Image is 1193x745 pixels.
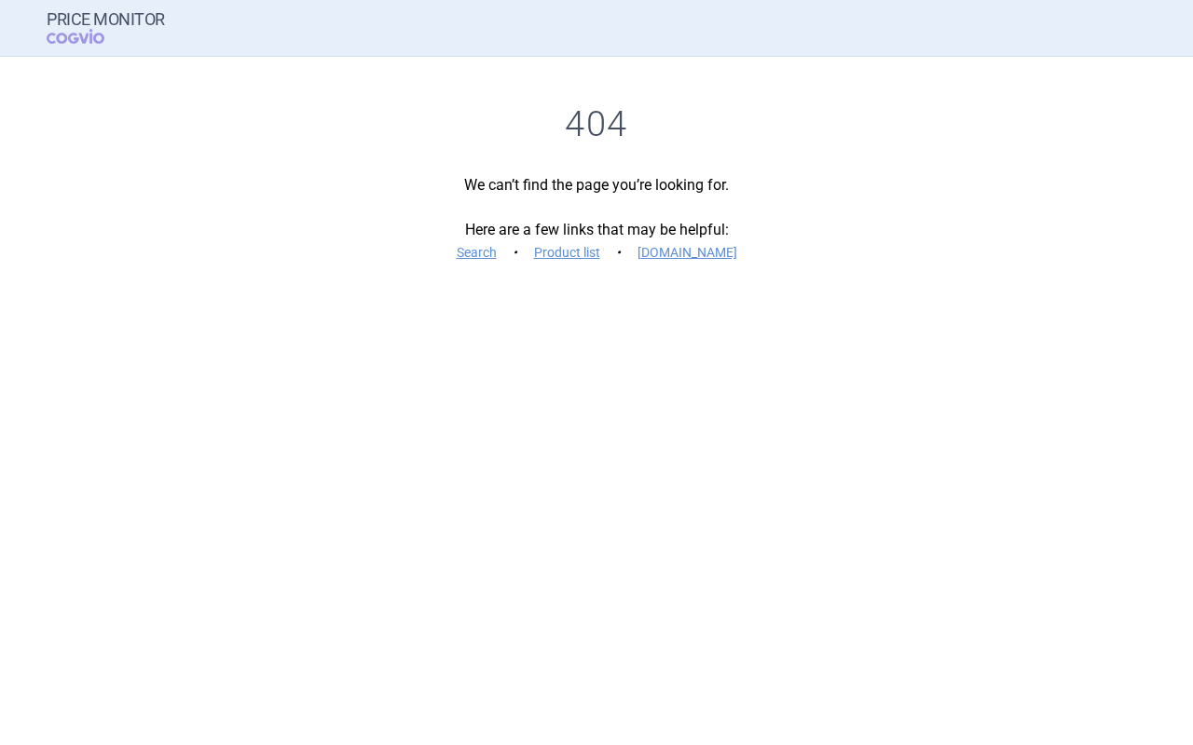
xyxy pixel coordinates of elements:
p: We can’t find the page you’re looking for. Here are a few links that may be helpful: [47,174,1146,264]
i: • [610,243,628,262]
i: • [506,243,525,262]
a: Price MonitorCOGVIO [47,10,165,46]
h1: 404 [47,103,1146,146]
strong: Price Monitor [47,10,165,29]
a: Product list [534,246,600,259]
span: COGVIO [47,29,130,44]
a: [DOMAIN_NAME] [638,246,737,259]
a: Search [457,246,497,259]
